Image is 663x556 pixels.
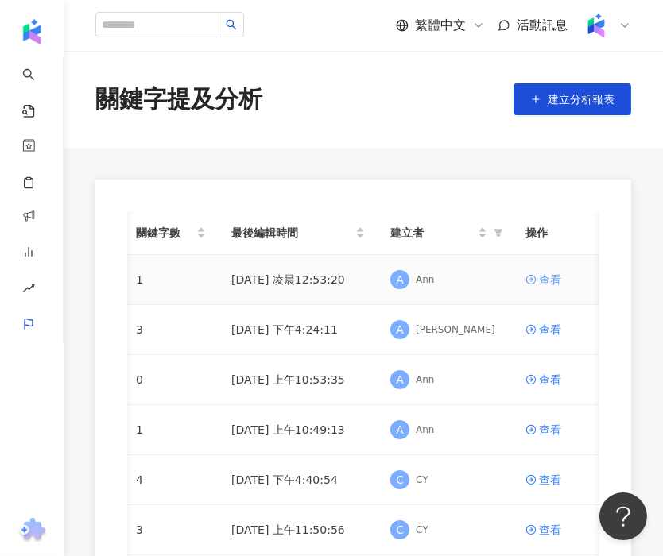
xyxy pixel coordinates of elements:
div: [PERSON_NAME] [416,323,495,337]
td: 0 [123,355,219,405]
div: 查看 [539,271,561,288]
td: 1 [123,255,219,305]
td: [DATE] 下午4:40:54 [219,455,378,505]
div: 查看 [539,321,561,338]
iframe: Help Scout Beacon - Open [599,492,647,540]
img: logo icon [19,19,45,44]
span: 建立分析報表 [548,93,615,106]
div: 查看 [539,471,561,488]
th: 建立者 [378,211,513,255]
td: 1 [123,405,219,455]
span: A [396,421,404,438]
span: A [396,371,404,388]
td: [DATE] 凌晨12:53:20 [219,255,378,305]
a: 查看 [525,371,587,388]
div: Ann [416,373,434,387]
span: filter [490,221,506,245]
span: 繁體中文 [415,17,466,34]
td: [DATE] 上午10:53:35 [219,355,378,405]
img: chrome extension [17,518,48,543]
div: 關鍵字提及分析 [95,83,262,116]
td: [DATE] 上午10:49:13 [219,405,378,455]
th: 關鍵字數 [123,211,219,255]
div: CY [416,523,428,537]
span: filter [494,228,503,237]
a: search [22,57,54,119]
span: C [396,521,404,539]
div: 查看 [539,421,561,438]
div: 查看 [539,521,561,539]
td: [DATE] 下午4:24:11 [219,305,378,355]
a: 查看 [525,471,587,488]
a: 查看 [525,521,587,539]
span: rise [22,272,35,308]
span: A [396,271,404,288]
img: Kolr%20app%20icon%20%281%29.png [581,10,611,41]
th: 操作 [513,211,600,255]
span: 關鍵字數 [136,224,193,241]
td: 3 [123,305,219,355]
span: 活動訊息 [517,17,568,33]
td: 4 [123,455,219,505]
span: 建立者 [390,224,475,241]
a: 查看 [525,421,587,438]
span: search [226,19,237,30]
th: 最後編輯時間 [219,211,378,255]
div: 查看 [539,371,561,388]
span: A [396,321,404,338]
div: Ann [416,273,434,287]
td: 3 [123,505,219,555]
a: 查看 [525,271,587,288]
div: Ann [416,423,434,437]
div: CY [416,473,428,487]
a: 查看 [525,321,587,338]
span: 最後編輯時間 [231,224,352,241]
td: [DATE] 上午11:50:56 [219,505,378,555]
button: 建立分析報表 [514,83,631,115]
span: C [396,471,404,488]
